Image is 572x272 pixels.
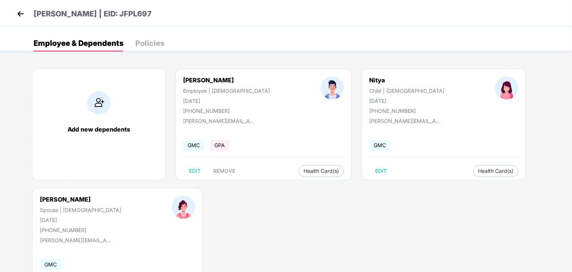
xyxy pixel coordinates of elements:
[369,118,444,124] div: [PERSON_NAME][EMAIL_ADDRESS][PERSON_NAME][DOMAIN_NAME]
[40,217,121,223] div: [DATE]
[40,259,61,270] span: GMC
[299,165,344,177] button: Health Card(s)
[40,126,158,133] div: Add new dependents
[40,227,121,233] div: [PHONE_NUMBER]
[135,39,164,47] div: Policies
[87,91,110,114] img: addIcon
[40,237,114,243] div: [PERSON_NAME][EMAIL_ADDRESS][PERSON_NAME][DOMAIN_NAME]
[34,39,123,47] div: Employee & Dependents
[375,168,387,174] span: EDIT
[183,88,270,94] div: Employee | [DEMOGRAPHIC_DATA]
[495,76,518,99] img: profileImage
[369,165,393,177] button: EDIT
[34,8,152,20] p: [PERSON_NAME] | EID: JFPL697
[207,165,241,177] button: REMOVE
[183,165,207,177] button: EDIT
[172,196,195,219] img: profileImage
[183,140,204,151] span: GMC
[369,76,444,84] div: Nitya
[183,98,270,104] div: [DATE]
[40,196,121,203] div: [PERSON_NAME]
[304,169,339,173] span: Health Card(s)
[15,8,26,19] img: back
[210,140,229,151] span: GPA
[473,165,518,177] button: Health Card(s)
[40,207,121,213] div: Spouse | [DEMOGRAPHIC_DATA]
[189,168,201,174] span: EDIT
[369,98,444,104] div: [DATE]
[183,76,270,84] div: [PERSON_NAME]
[183,118,258,124] div: [PERSON_NAME][EMAIL_ADDRESS][PERSON_NAME][DOMAIN_NAME]
[369,108,444,114] div: [PHONE_NUMBER]
[478,169,513,173] span: Health Card(s)
[369,88,444,94] div: Child | [DEMOGRAPHIC_DATA]
[213,168,235,174] span: REMOVE
[369,140,390,151] span: GMC
[183,108,270,114] div: [PHONE_NUMBER]
[321,76,344,99] img: profileImage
